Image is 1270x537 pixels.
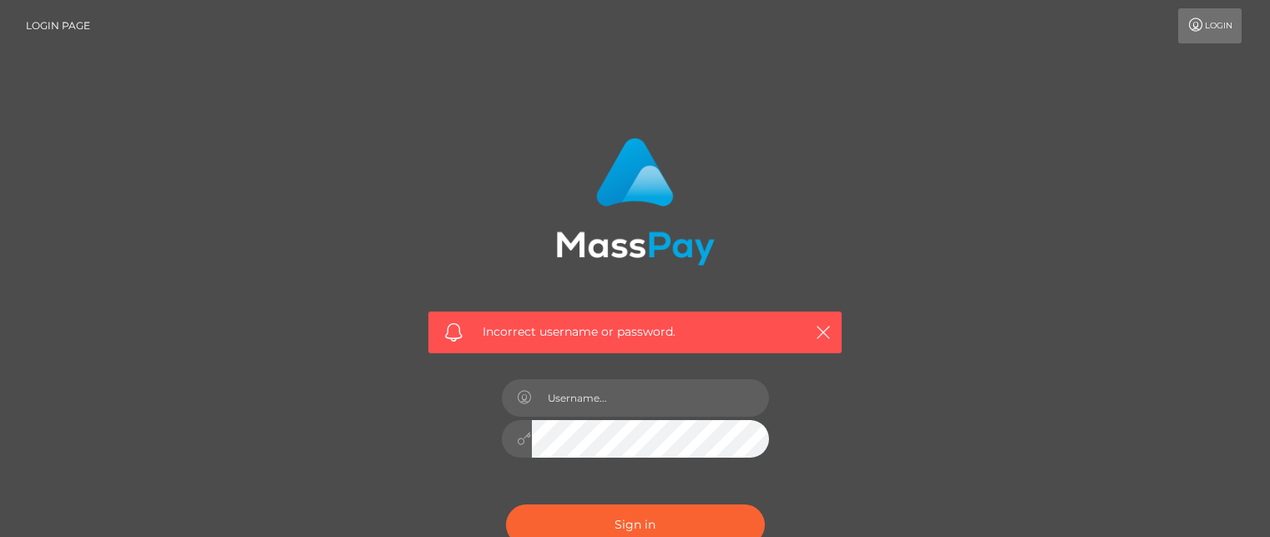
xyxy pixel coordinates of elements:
[556,138,715,266] img: MassPay Login
[26,8,90,43] a: Login Page
[483,323,787,341] span: Incorrect username or password.
[532,379,769,417] input: Username...
[1178,8,1242,43] a: Login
